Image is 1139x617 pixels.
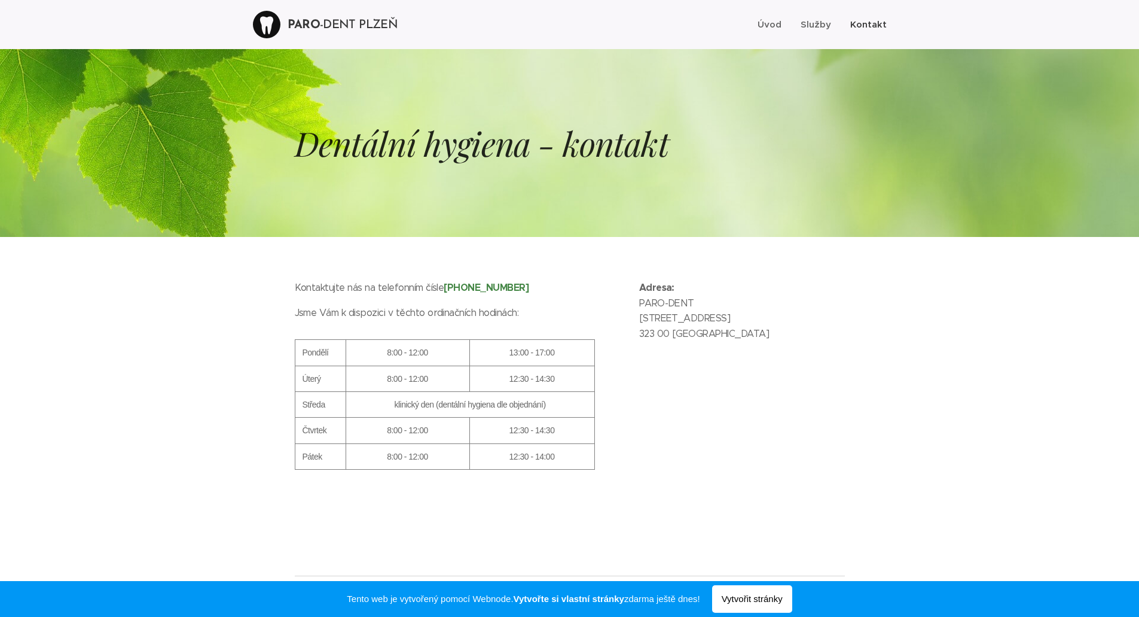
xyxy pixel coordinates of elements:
span: Tento web je vytvořený pomocí Webnode. zdarma ještě dnes! [347,592,700,606]
a: PARO-DENT PLZEŇ [253,9,401,40]
td: Pátek [295,443,346,469]
td: 12:30 - 14:30 [469,418,594,443]
td: 12:30 - 14:00 [469,443,594,469]
td: 12:30 - 14:30 [469,366,594,391]
td: klinický den (dentální hygiena dle objednání) [346,391,594,417]
p: Kontaktujte nás na telefonním čísle [295,280,615,305]
strong: Adresa: [639,281,674,294]
td: Úterý [295,366,346,391]
span: Kontakt [850,19,887,30]
span: Služby [801,19,831,30]
td: 8:00 - 12:00 [346,366,469,391]
span: Vytvořit stránky [712,585,792,613]
td: 8:00 - 12:00 [346,418,469,443]
td: Středa [295,391,346,417]
strong: [PHONE_NUMBER] [444,281,529,294]
span: Úvod [758,19,781,30]
p: Jsme Vám k dispozici v těchto ordinačních hodinách: [295,305,615,321]
em: Dentální hygiena - kontakt [295,120,669,165]
td: Čtvrtek [295,418,346,443]
th: 13:00 - 17:00 [469,340,594,366]
th: Pondělí [295,340,346,366]
strong: Vytvořte si vlastní stránky [514,594,624,604]
td: 8:00 - 12:00 [346,443,469,469]
th: 8:00 - 12:00 [346,340,469,366]
ul: Menu [755,10,887,39]
p: PARO-DENT [STREET_ADDRESS] 323 00 [GEOGRAPHIC_DATA] [639,280,845,349]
